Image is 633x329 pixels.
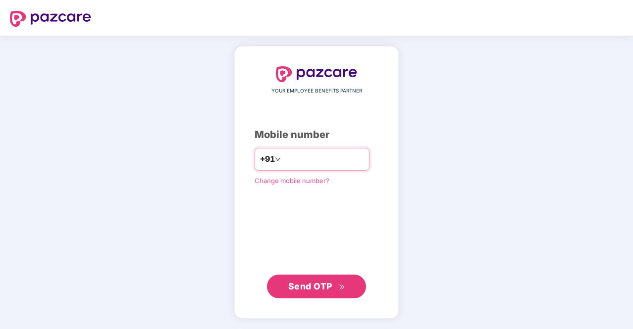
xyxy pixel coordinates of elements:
span: Send OTP [288,281,332,291]
span: YOUR EMPLOYEE BENEFITS PARTNER [271,87,362,95]
a: Change mobile number? [255,177,329,185]
img: logo [10,11,91,27]
button: Send OTPdouble-right [267,275,366,298]
span: down [275,156,281,162]
img: logo [276,66,357,82]
div: Mobile number [255,127,378,142]
span: +91 [260,153,275,165]
span: double-right [339,284,345,290]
